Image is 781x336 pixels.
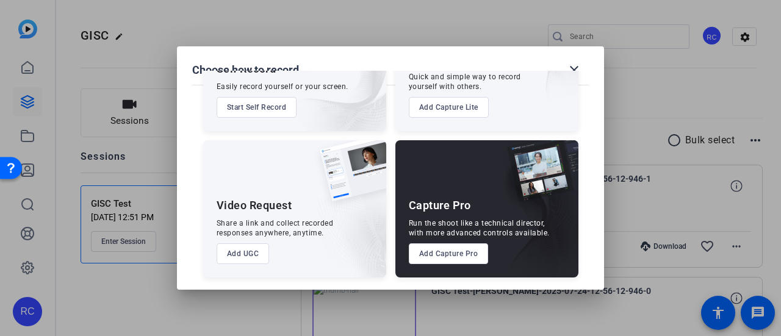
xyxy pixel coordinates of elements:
button: Add UGC [217,243,270,264]
img: embarkstudio-capture-pro.png [488,155,578,277]
button: Add Capture Pro [409,243,489,264]
div: Run the shoot like a technical director, with more advanced controls available. [409,218,550,238]
div: Easily record yourself or your screen. [217,82,348,91]
img: embarkstudio-self-record.png [280,20,386,131]
div: Share a link and collect recorded responses anywhere, anytime. [217,218,334,238]
button: Add Capture Lite [409,97,489,118]
img: capture-pro.png [498,140,578,215]
img: ugc-content.png [311,140,386,214]
mat-icon: close [567,63,581,77]
div: Capture Pro [409,198,471,213]
div: Video Request [217,198,292,213]
button: Start Self Record [217,97,297,118]
img: embarkstudio-ugc-content.png [315,178,386,277]
div: Quick and simple way to record yourself with others. [409,72,521,91]
h1: Choose how to record [192,63,299,77]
